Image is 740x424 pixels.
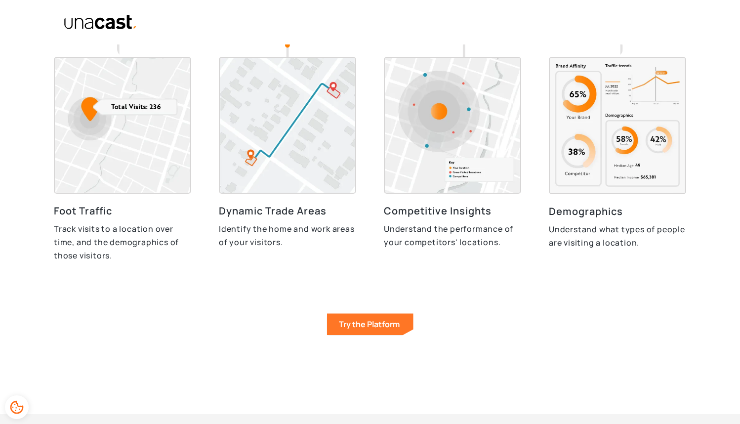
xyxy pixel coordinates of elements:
[549,223,686,249] p: Understand what types of people are visiting a location.
[59,14,137,30] a: home
[219,57,356,194] img: Unacast SaaS Dynamic Trade Area
[549,204,686,219] h3: Demographics
[384,222,521,249] p: Understand the performance of your competitors' locations.
[219,222,356,249] p: Identify the home and work areas of your visitors.
[384,57,521,194] img: Unacast SaaS Cross Visitation
[64,14,137,30] img: Unacast text logo
[219,204,356,218] h3: Dynamic Trade Areas
[327,313,413,335] a: Try the Platform
[54,57,191,194] img: Unacast SaaS Foot Traffic
[5,395,29,419] div: Cookie Preferences
[54,204,191,218] h3: Foot Traffic
[549,57,686,194] img: Investment Decisions illustration
[54,222,191,262] p: Track visits to a location over time, and the demographics of those visitors.
[384,204,521,218] h3: Competitive Insights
